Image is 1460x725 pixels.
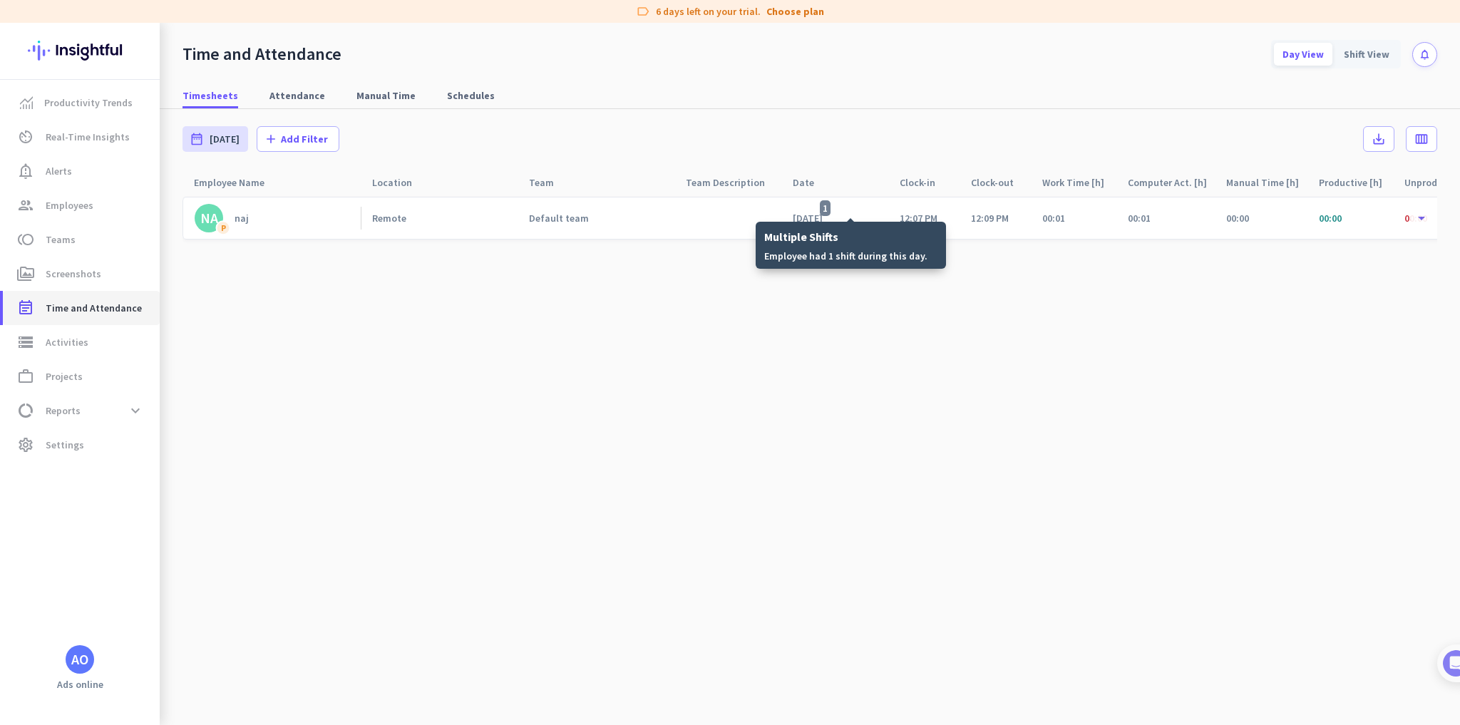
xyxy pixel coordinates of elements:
[200,211,218,225] div: NA
[46,128,130,145] span: Real-Time Insights
[3,394,160,428] a: data_usageReportsexpand_more
[44,94,133,111] span: Productivity Trends
[17,197,34,214] i: group
[674,169,781,196] div: Team Description
[281,132,328,146] span: Add Filter
[356,88,416,103] span: Manual Time
[190,132,204,146] i: date_range
[46,334,88,351] span: Activities
[123,398,148,423] button: expand_more
[3,120,160,154] a: av_timerReal-Time Insights
[636,4,650,19] i: label
[195,204,361,232] a: NAPnaj
[1412,42,1437,67] button: notifications
[1406,126,1437,152] button: calendar_view_week
[1042,173,1116,192] div: Work Time [h]
[17,265,34,282] i: perm_media
[447,88,495,103] span: Schedules
[46,402,81,419] span: Reports
[971,212,1009,225] span: 12:09 PM
[1128,173,1215,192] div: Computer Act. [h]
[3,222,160,257] a: tollTeams
[1226,212,1249,225] span: 00:00
[28,23,132,78] img: Insightful logo
[46,368,83,385] span: Projects
[182,169,361,196] div: Employee Name
[17,299,34,317] i: event_note
[1363,126,1394,152] button: save_alt
[793,173,831,192] div: Date
[17,231,34,248] i: toll
[1419,48,1431,61] i: notifications
[766,4,824,19] a: Choose plan
[17,334,34,351] i: storage
[3,428,160,462] a: settingsSettings
[182,88,238,103] span: Timesheets
[46,265,101,282] span: Screenshots
[71,652,88,667] div: AO
[1319,212,1342,225] span: 00:00
[529,212,589,225] div: Default team
[1226,173,1307,192] div: Manual Time [h]
[1414,132,1429,146] i: calendar_view_week
[793,212,833,225] div: [DATE]
[1335,43,1398,66] div: Shift View
[1319,173,1393,192] div: Productive [h]
[264,132,278,146] i: add
[46,299,142,317] span: Time and Attendance
[3,188,160,222] a: groupEmployees
[46,436,84,453] span: Settings
[1042,212,1065,225] span: 00:01
[1410,207,1433,230] button: arrow_drop_up
[900,212,937,225] div: 12:07 PM
[17,128,34,145] i: av_timer
[235,212,249,225] div: naj
[1274,43,1332,66] div: Day View
[361,169,518,196] div: Location
[529,212,674,225] a: Default team
[210,132,240,146] span: [DATE]
[182,43,341,65] div: Time and Attendance
[900,173,952,192] div: Clock-in
[3,325,160,359] a: storageActivities
[1372,132,1386,146] i: save_alt
[216,220,231,235] div: P
[3,359,160,394] a: work_outlineProjects
[46,163,72,180] span: Alerts
[17,368,34,385] i: work_outline
[3,154,160,188] a: notification_importantAlerts
[17,436,34,453] i: settings
[3,86,160,120] a: menu-itemProductivity Trends
[17,402,34,419] i: data_usage
[1404,212,1427,225] span: 00:00
[20,96,33,109] img: menu-item
[372,212,406,225] div: Remote
[960,169,1031,196] div: Clock-out
[46,231,76,248] span: Teams
[257,126,339,152] button: addAdd Filter
[46,197,93,214] span: Employees
[1128,212,1151,225] span: 00:01
[518,169,674,196] div: Team
[820,200,831,216] span: 1
[3,257,160,291] a: perm_mediaScreenshots
[17,163,34,180] i: notification_important
[3,291,160,325] a: event_noteTime and Attendance
[269,88,325,103] span: Attendance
